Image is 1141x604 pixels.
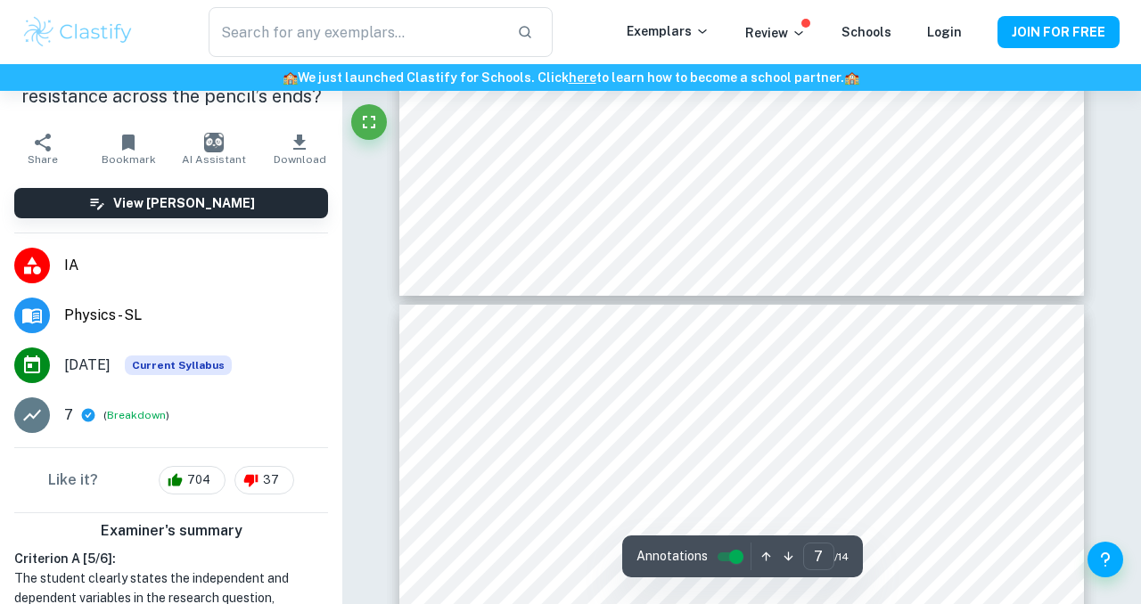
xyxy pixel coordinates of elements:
[1088,542,1123,577] button: Help and Feedback
[283,70,298,85] span: 🏫
[569,70,596,85] a: here
[125,355,232,375] span: Current Syllabus
[745,23,806,43] p: Review
[834,549,849,565] span: / 14
[844,70,859,85] span: 🏫
[257,124,342,174] button: Download
[627,21,710,41] p: Exemplars
[351,104,387,140] button: Fullscreen
[64,355,111,376] span: [DATE]
[177,471,220,489] span: 704
[64,404,73,426] p: 7
[274,153,326,166] span: Download
[14,549,328,568] h6: Criterion A [ 5 / 6 ]:
[14,188,328,218] button: View [PERSON_NAME]
[48,469,98,491] h6: Like it?
[253,471,289,489] span: 37
[125,355,232,375] div: This exemplar is based on the current syllabus. Feel free to refer to it for inspiration/ideas wh...
[997,16,1120,48] button: JOIN FOR FREE
[28,153,58,166] span: Share
[841,25,891,39] a: Schools
[86,124,171,174] button: Bookmark
[234,466,294,494] div: 37
[209,7,503,57] input: Search for any exemplars...
[103,407,169,424] span: ( )
[7,520,335,542] h6: Examiner's summary
[159,466,226,494] div: 704
[113,193,255,213] h6: View [PERSON_NAME]
[182,153,246,166] span: AI Assistant
[204,133,224,152] img: AI Assistant
[64,305,328,326] span: Physics - SL
[927,25,962,39] a: Login
[107,407,166,423] button: Breakdown
[171,124,257,174] button: AI Assistant
[102,153,156,166] span: Bookmark
[636,547,708,566] span: Annotations
[21,14,135,50] img: Clastify logo
[4,68,1137,87] h6: We just launched Clastify for Schools. Click to learn how to become a school partner.
[64,255,328,276] span: IA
